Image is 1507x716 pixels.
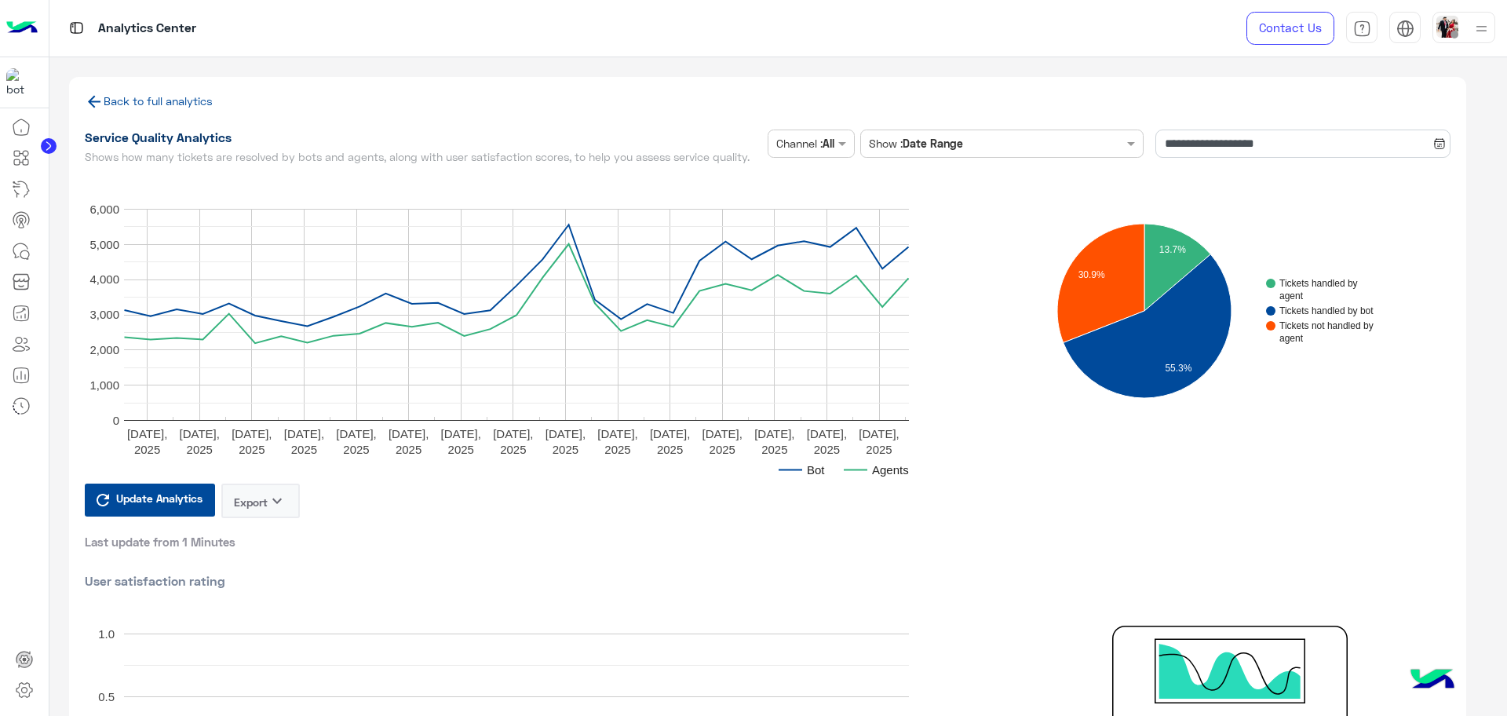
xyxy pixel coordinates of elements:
text: Tickets handled by bot [1279,305,1374,316]
text: 55.3% [1166,362,1192,373]
span: Update Analytics [112,488,206,509]
text: 2025 [552,442,578,455]
a: tab [1346,12,1377,45]
text: 2,000 [89,343,119,356]
text: agent [1279,290,1304,301]
img: tab [1353,20,1371,38]
h2: User satisfaction rating [85,573,1450,589]
text: 5,000 [89,237,119,250]
p: Analytics Center [98,18,196,39]
text: 6,000 [89,202,119,215]
text: [DATE], [336,426,376,440]
a: Back to full analytics [85,94,213,108]
text: 2025 [866,442,892,455]
text: [DATE], [754,426,794,440]
text: [DATE], [179,426,219,440]
i: keyboard_arrow_down [268,491,286,510]
text: 1,000 [89,378,119,391]
text: 2025 [709,442,735,455]
text: [DATE], [388,426,428,440]
text: 2025 [239,442,265,455]
text: [DATE], [806,426,846,440]
text: 2025 [290,442,316,455]
img: hulul-logo.png [1405,653,1460,708]
text: [DATE], [597,426,637,440]
svg: A chart. [998,170,1422,452]
text: [DATE], [493,426,533,440]
text: 2025 [813,442,839,455]
img: userImage [1436,16,1458,38]
text: [DATE], [859,426,899,440]
text: 0.5 [98,690,115,703]
text: 2025 [186,442,212,455]
text: [DATE], [649,426,689,440]
text: [DATE], [232,426,272,440]
button: Exportkeyboard_arrow_down [221,484,300,518]
text: 30.9% [1078,269,1105,280]
text: [DATE], [702,426,742,440]
text: [DATE], [545,426,585,440]
a: Contact Us [1246,12,1334,45]
h5: Shows how many tickets are resolved by bots and agents, along with user satisfaction scores, to h... [85,151,762,163]
img: 1403182699927242 [6,68,35,97]
text: Agents [872,462,909,476]
h1: Service Quality Analytics [85,130,762,145]
img: tab [67,18,86,38]
text: [DATE], [440,426,480,440]
text: 2025 [343,442,369,455]
img: Logo [6,12,38,45]
text: [DATE], [126,426,166,440]
text: 2025 [133,442,159,455]
text: [DATE], [283,426,323,440]
text: 2025 [447,442,473,455]
text: Tickets not handled by [1279,320,1374,331]
button: Update Analytics [85,484,215,517]
span: Last update from 1 Minutes [85,534,235,550]
text: 13.7% [1159,244,1186,255]
text: 2025 [656,442,682,455]
img: profile [1472,19,1491,38]
text: 4,000 [89,272,119,286]
text: 2025 [761,442,787,455]
text: 1.0 [98,627,115,641]
img: tab [1396,20,1414,38]
svg: A chart. [85,170,1011,484]
text: Bot [807,462,825,476]
text: 2025 [500,442,526,455]
text: 2025 [604,442,630,455]
text: 0 [112,413,119,426]
text: 2025 [395,442,421,455]
text: agent [1279,333,1304,344]
text: 3,000 [89,308,119,321]
text: Tickets handled by [1279,278,1358,289]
